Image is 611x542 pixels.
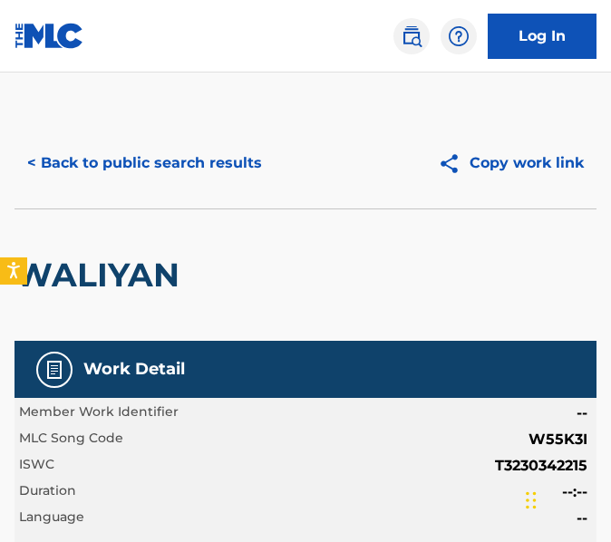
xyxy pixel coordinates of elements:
[425,140,596,186] button: Copy work link
[529,429,587,450] span: W55K3I
[495,455,587,477] span: T3230342215
[19,402,179,424] span: Member Work Identifier
[438,152,470,175] img: Copy work link
[441,18,477,54] div: Help
[448,25,470,47] img: help
[15,255,189,295] h2: WALIYAN
[577,402,587,424] span: --
[15,140,275,186] button: < Back to public search results
[19,455,54,477] span: ISWC
[19,508,84,529] span: Language
[393,18,430,54] a: Public Search
[526,473,537,527] div: Drag
[19,481,76,503] span: Duration
[19,429,123,450] span: MLC Song Code
[520,455,611,542] iframe: Chat Widget
[44,359,65,381] img: Work Detail
[488,14,596,59] a: Log In
[401,25,422,47] img: search
[15,23,84,49] img: MLC Logo
[83,359,185,380] h5: Work Detail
